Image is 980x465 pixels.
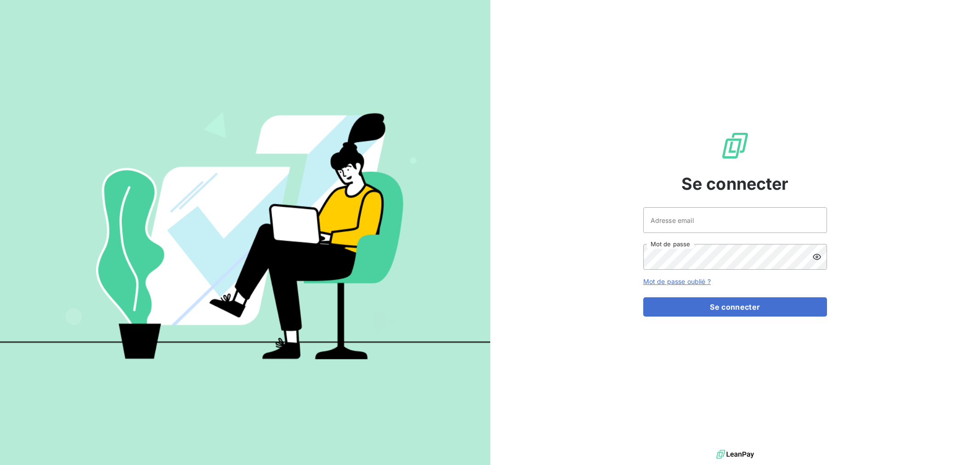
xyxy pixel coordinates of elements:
img: Logo LeanPay [720,131,750,160]
img: logo [716,448,754,461]
input: placeholder [643,207,827,233]
span: Se connecter [681,171,789,196]
a: Mot de passe oublié ? [643,278,711,285]
button: Se connecter [643,297,827,317]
